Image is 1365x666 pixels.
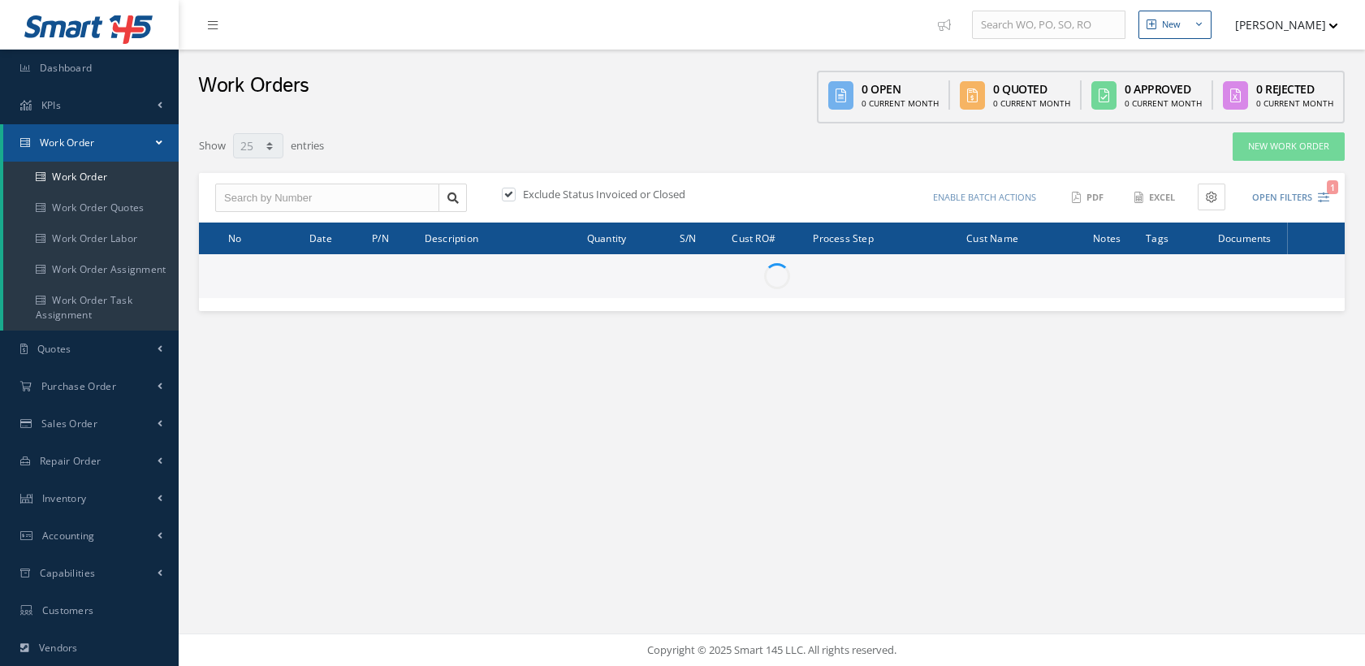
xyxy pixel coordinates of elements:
span: Accounting [42,529,95,543]
a: Work Order Quotes [3,192,179,223]
h2: Work Orders [198,74,309,98]
span: Vendors [39,641,78,655]
button: [PERSON_NAME] [1220,9,1338,41]
button: PDF [1064,184,1114,212]
span: Purchase Order [41,379,116,393]
a: Work Order Task Assignment [3,285,179,331]
a: Work Order [3,162,179,192]
div: 0 Rejected [1256,80,1333,97]
span: Tags [1146,230,1168,245]
span: Inventory [42,491,87,505]
div: 0 Quoted [993,80,1070,97]
span: Process Step [813,230,873,245]
a: Work Order Labor [3,223,179,254]
span: Repair Order [40,454,102,468]
input: Search WO, PO, SO, RO [972,11,1125,40]
span: Notes [1093,230,1121,245]
span: Dashboard [40,61,93,75]
span: Capabilities [40,566,96,580]
span: Customers [42,603,94,617]
span: Sales Order [41,417,97,430]
span: Quotes [37,342,71,356]
span: No [228,230,241,245]
span: Cust Name [966,230,1018,245]
span: Documents [1218,230,1272,245]
a: Work Order Assignment [3,254,179,285]
div: 0 Current Month [862,97,939,110]
input: Search by Number [215,184,439,213]
span: Quantity [587,230,627,245]
span: Cust RO# [732,230,775,245]
div: New [1162,18,1181,32]
div: 0 Approved [1125,80,1202,97]
span: 1 [1327,180,1338,194]
label: Exclude Status Invoiced or Closed [519,187,685,201]
a: New Work Order [1233,132,1345,161]
span: Description [425,230,478,245]
button: Open Filters1 [1238,184,1329,211]
div: Copyright © 2025 Smart 145 LLC. All rights reserved. [195,642,1349,659]
div: 0 Current Month [993,97,1070,110]
span: P/N [372,230,389,245]
button: Enable batch actions [918,184,1052,212]
button: Excel [1126,184,1186,212]
span: Work Order [40,136,95,149]
label: entries [291,132,324,154]
div: Exclude Status Invoiced or Closed [499,187,771,205]
button: New [1138,11,1212,39]
span: Date [309,230,332,245]
div: 0 Current Month [1256,97,1333,110]
span: S/N [680,230,697,245]
label: Show [199,132,226,154]
span: KPIs [41,98,61,112]
div: 0 Current Month [1125,97,1202,110]
div: 0 Open [862,80,939,97]
a: Work Order [3,124,179,162]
